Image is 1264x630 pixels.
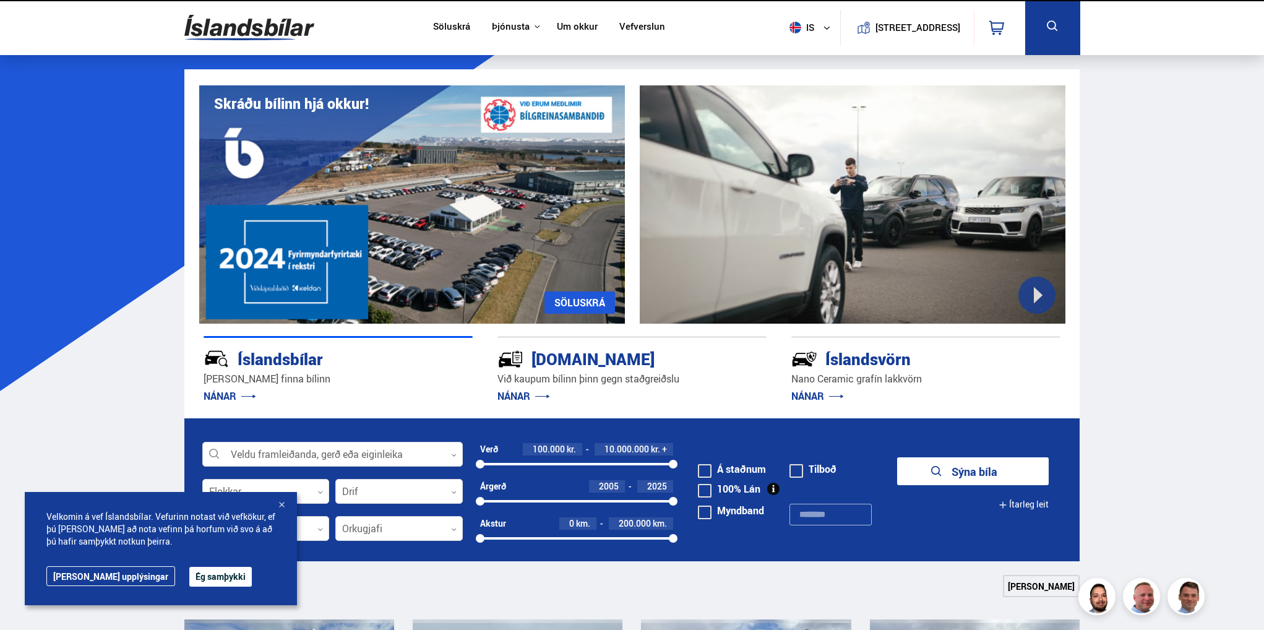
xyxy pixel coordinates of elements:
label: Myndband [698,506,764,516]
a: Um okkur [557,21,598,34]
img: tr5P-W3DuiFaO7aO.svg [497,346,523,372]
button: [STREET_ADDRESS] [880,22,956,33]
img: -Svtn6bYgwAsiwNX.svg [791,346,817,372]
div: [DOMAIN_NAME] [497,347,723,369]
a: [PERSON_NAME] upplýsingar [46,566,175,586]
button: Þjónusta [492,21,530,33]
button: Ítarleg leit [999,491,1049,519]
div: Árgerð [480,481,506,491]
span: 100.000 [533,443,565,455]
span: + [662,444,667,454]
img: eKx6w-_Home_640_.png [199,85,625,324]
a: [STREET_ADDRESS] [847,10,967,45]
button: Sýna bíla [897,457,1049,485]
a: NÁNAR [791,389,844,403]
img: FbJEzSuNWCJXmdc-.webp [1169,580,1206,617]
span: 2025 [647,480,667,492]
p: Nano Ceramic grafín lakkvörn [791,372,1060,386]
div: Íslandsbílar [204,347,429,369]
h1: Skráðu bílinn hjá okkur! [214,95,369,112]
span: km. [576,519,590,529]
span: 200.000 [619,517,651,529]
span: is [785,22,815,33]
span: kr. [567,444,576,454]
a: NÁNAR [204,389,256,403]
button: Ég samþykki [189,567,252,587]
p: [PERSON_NAME] finna bílinn [204,372,473,386]
img: siFngHWaQ9KaOqBr.png [1125,580,1162,617]
span: km. [653,519,667,529]
a: Vefverslun [619,21,665,34]
a: Söluskrá [433,21,470,34]
img: G0Ugv5HjCgRt.svg [184,7,314,48]
img: JRvxyua_JYH6wB4c.svg [204,346,230,372]
img: nhp88E3Fdnt1Opn2.png [1080,580,1117,617]
label: Á staðnum [698,464,766,474]
a: NÁNAR [497,389,550,403]
button: is [785,9,840,46]
a: [PERSON_NAME] [1003,575,1080,597]
a: SÖLUSKRÁ [544,291,615,314]
div: Íslandsvörn [791,347,1017,369]
span: 2005 [599,480,619,492]
span: 0 [569,517,574,529]
img: svg+xml;base64,PHN2ZyB4bWxucz0iaHR0cDovL3d3dy53My5vcmcvMjAwMC9zdmciIHdpZHRoPSI1MTIiIGhlaWdodD0iNT... [789,22,801,33]
p: Við kaupum bílinn þinn gegn staðgreiðslu [497,372,767,386]
span: kr. [651,444,660,454]
span: Velkomin á vef Íslandsbílar. Vefurinn notast við vefkökur, ef þú [PERSON_NAME] að nota vefinn þá ... [46,511,275,548]
div: Akstur [480,519,506,529]
label: 100% Lán [698,484,760,494]
div: Verð [480,444,498,454]
label: Tilboð [789,464,836,474]
span: 10.000.000 [604,443,649,455]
